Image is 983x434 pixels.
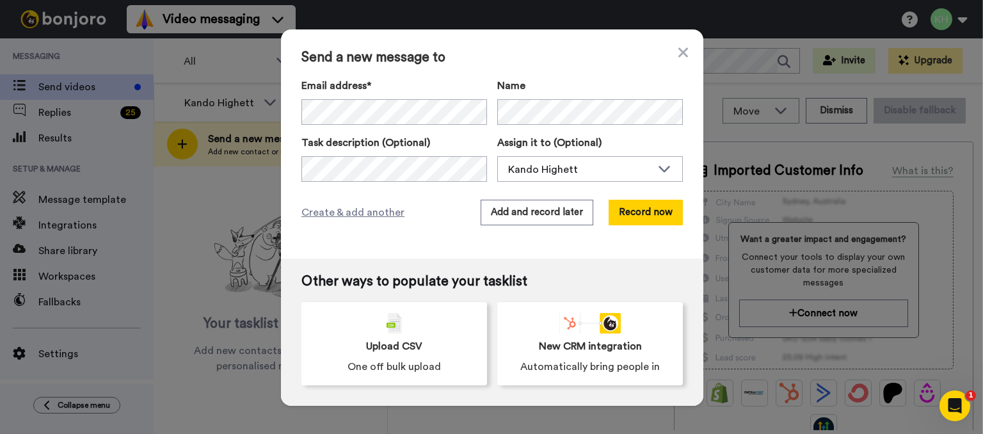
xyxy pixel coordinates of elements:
[301,78,487,93] label: Email address*
[301,205,404,220] span: Create & add another
[301,50,683,65] span: Send a new message to
[366,339,422,354] span: Upload CSV
[539,339,642,354] span: New CRM integration
[939,390,970,421] iframe: Intercom live chat
[348,359,441,374] span: One off bulk upload
[520,359,660,374] span: Automatically bring people in
[481,200,593,225] button: Add and record later
[387,313,402,334] img: csv-grey.png
[559,313,621,334] div: animation
[966,390,976,401] span: 1
[301,135,487,150] label: Task description (Optional)
[301,274,683,289] span: Other ways to populate your tasklist
[497,78,525,93] span: Name
[508,162,651,177] div: Kando Highett
[609,200,683,225] button: Record now
[497,135,683,150] label: Assign it to (Optional)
